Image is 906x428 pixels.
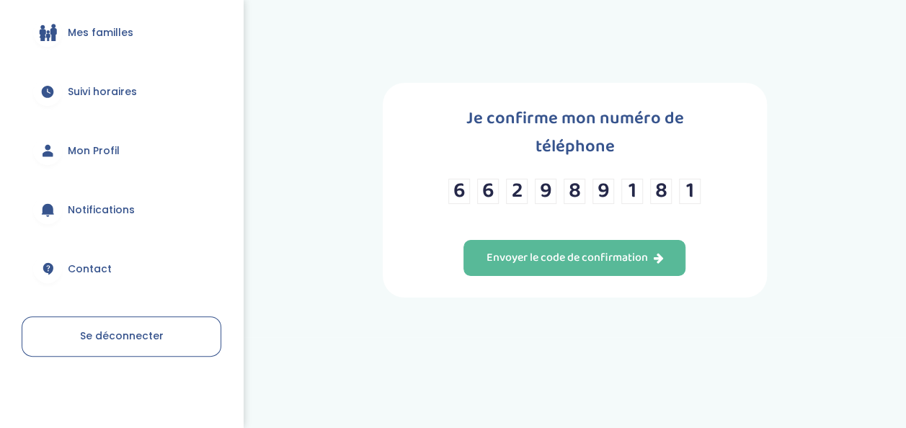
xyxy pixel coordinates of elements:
[22,125,221,177] a: Mon Profil
[22,243,221,295] a: Contact
[68,143,120,159] span: Mon Profil
[486,250,663,267] div: Envoyer le code de confirmation
[463,240,685,276] button: Envoyer le code de confirmation
[80,329,164,343] span: Se déconnecter
[68,202,135,218] span: Notifications
[68,262,112,277] span: Contact
[22,66,221,117] a: Suivi horaires
[68,25,133,40] span: Mes familles
[22,6,221,58] a: Mes familles
[22,316,221,357] a: Se déconnecter
[68,84,137,99] span: Suivi horaires
[22,184,221,236] a: Notifications
[426,104,724,161] h1: Je confirme mon numéro de téléphone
